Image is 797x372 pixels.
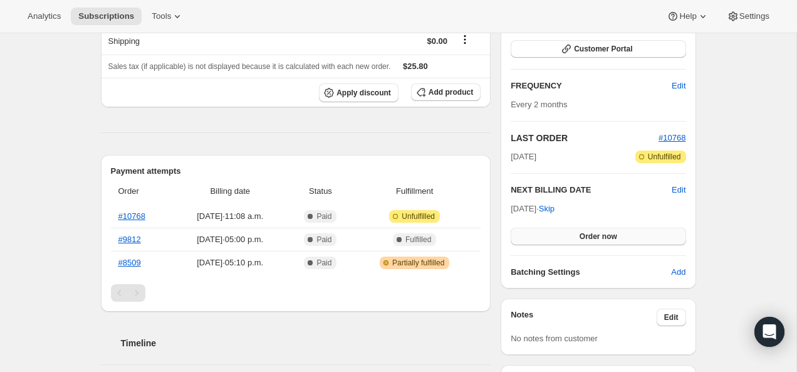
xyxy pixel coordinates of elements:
nav: Pagination [111,284,481,302]
span: Billing date [175,185,285,198]
span: Edit [672,80,685,92]
button: Shipping actions [455,33,475,46]
span: Tools [152,11,171,21]
span: Fulfillment [356,185,473,198]
h6: Batching Settings [511,266,671,279]
span: No notes from customer [511,334,598,343]
button: Apply discount [319,83,399,102]
span: [DATE] · 11:08 a.m. [175,210,285,223]
h2: LAST ORDER [511,132,659,144]
h2: NEXT BILLING DATE [511,184,672,196]
span: Fulfilled [405,235,431,245]
button: Tools [144,8,191,25]
button: Subscriptions [71,8,142,25]
th: Shipping [101,27,289,55]
button: Customer Portal [511,40,685,58]
div: Open Intercom Messenger [754,317,784,347]
span: Sales tax (if applicable) is not displayed because it is calculated with each new order. [108,62,391,71]
h2: Timeline [121,337,491,349]
span: Apply discount [336,88,391,98]
h3: Notes [511,309,657,326]
span: Customer Portal [574,44,632,54]
button: Edit [657,309,686,326]
span: Unfulfilled [402,211,435,221]
span: Add product [429,87,473,97]
a: #9812 [118,235,141,244]
span: Unfulfilled [648,152,681,162]
span: Subscriptions [78,11,134,21]
span: [DATE] · 05:10 p.m. [175,257,285,269]
span: [DATE] · [511,204,555,213]
span: Paid [316,235,331,245]
span: $25.80 [403,61,428,71]
button: #10768 [659,132,685,144]
th: Order [111,178,172,205]
h2: Payment attempts [111,165,481,178]
span: Order now [580,231,617,242]
span: Paid [316,258,331,268]
span: Edit [664,312,679,322]
h2: FREQUENCY [511,80,672,92]
button: Skip [531,199,562,219]
span: Every 2 months [511,100,567,109]
a: #10768 [118,211,145,221]
span: Settings [739,11,769,21]
span: Paid [316,211,331,221]
button: Add product [411,83,481,101]
span: Partially fulfilled [392,258,444,268]
span: Help [679,11,696,21]
a: #8509 [118,258,141,267]
button: Help [659,8,716,25]
span: $0.00 [427,36,447,46]
span: Status [293,185,348,198]
button: Settings [719,8,777,25]
button: Edit [672,184,685,196]
button: Add [664,262,693,282]
button: Analytics [20,8,68,25]
a: #10768 [659,133,685,142]
button: Edit [664,76,693,96]
span: Add [671,266,685,279]
button: Order now [511,228,685,245]
span: Analytics [28,11,61,21]
span: [DATE] · 05:00 p.m. [175,233,285,246]
span: Skip [539,203,555,215]
span: [DATE] [511,151,536,163]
